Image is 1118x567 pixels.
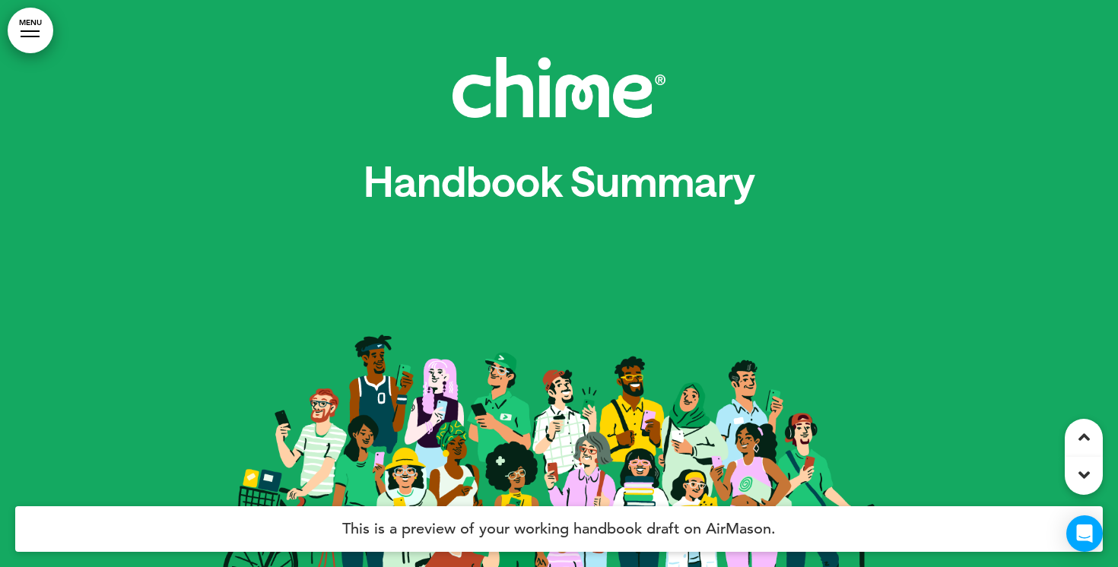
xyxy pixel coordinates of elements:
[8,8,53,53] a: MENU
[453,57,665,118] img: 1678445766916.png
[364,156,755,205] span: Handbook Summary
[1066,515,1103,552] div: Open Intercom Messenger
[15,506,1103,552] h4: This is a preview of your working handbook draft on AirMason.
